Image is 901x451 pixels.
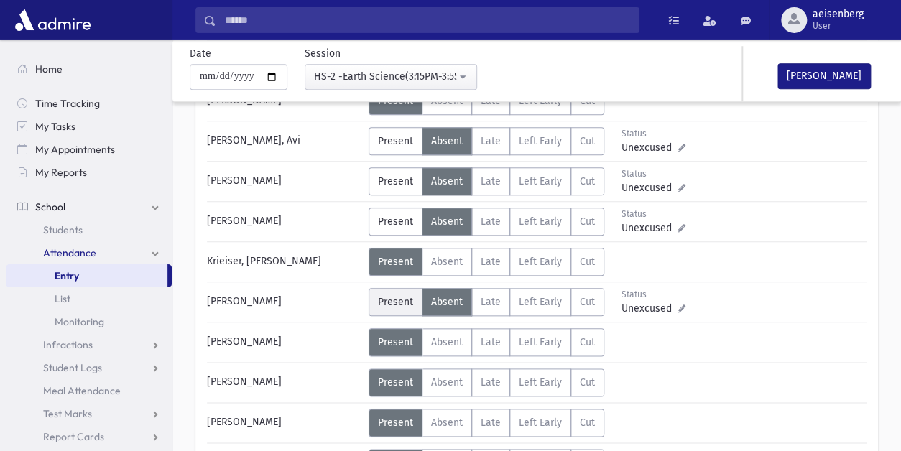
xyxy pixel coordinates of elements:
div: [PERSON_NAME] [200,328,369,356]
span: Cut [580,336,595,348]
span: Cut [580,135,595,147]
div: Status [622,288,685,301]
span: Absent [431,336,463,348]
div: HS-2 -Earth Science(3:15PM-3:55PM) [314,69,456,84]
span: My Appointments [35,143,115,156]
a: Entry [6,264,167,287]
span: Present [378,175,413,187]
span: Left Early [519,215,562,228]
span: Report Cards [43,430,104,443]
span: Present [378,336,413,348]
a: Attendance [6,241,172,264]
img: AdmirePro [11,6,94,34]
div: AttTypes [369,328,604,356]
span: Unexcused [622,140,678,155]
span: Absent [431,215,463,228]
span: Absent [431,376,463,389]
div: Status [622,127,685,140]
div: AttTypes [369,208,604,236]
span: Late [481,336,501,348]
span: Test Marks [43,407,92,420]
a: Student Logs [6,356,172,379]
span: Student Logs [43,361,102,374]
div: AttTypes [369,409,604,437]
a: Students [6,218,172,241]
span: Left Early [519,376,562,389]
button: [PERSON_NAME] [777,63,871,89]
span: My Tasks [35,120,75,133]
div: [PERSON_NAME] [200,167,369,195]
a: Report Cards [6,425,172,448]
span: Absent [431,175,463,187]
span: School [35,200,65,213]
div: AttTypes [369,288,604,316]
div: [PERSON_NAME], Avi [200,127,369,155]
span: Left Early [519,175,562,187]
label: Session [305,46,341,61]
span: Late [481,256,501,268]
span: Present [378,215,413,228]
div: [PERSON_NAME] [200,288,369,316]
div: [PERSON_NAME] [200,368,369,396]
span: Cut [580,296,595,308]
a: School [6,195,172,218]
span: Attendance [43,246,96,259]
span: Home [35,62,63,75]
span: Left Early [519,296,562,308]
a: My Appointments [6,138,172,161]
span: Present [378,376,413,389]
span: Left Early [519,256,562,268]
input: Search [216,7,639,33]
span: List [55,292,70,305]
span: Cut [580,256,595,268]
span: Entry [55,269,79,282]
span: Unexcused [622,301,678,316]
div: [PERSON_NAME] [200,409,369,437]
a: Test Marks [6,402,172,425]
span: Unexcused [622,220,678,236]
a: List [6,287,172,310]
span: Unexcused [622,180,678,195]
span: aeisenberg [813,9,864,20]
a: Meal Attendance [6,379,172,402]
a: Home [6,57,172,80]
span: Cut [580,215,595,228]
span: Absent [431,256,463,268]
a: Time Tracking [6,92,172,115]
span: Present [378,256,413,268]
span: Present [378,135,413,147]
div: Krieiser, [PERSON_NAME] [200,248,369,276]
span: Present [378,296,413,308]
span: Absent [431,417,463,429]
span: Time Tracking [35,97,100,110]
span: Left Early [519,135,562,147]
span: Cut [580,175,595,187]
div: AttTypes [369,248,604,276]
div: [PERSON_NAME] [200,208,369,236]
label: Date [190,46,211,61]
span: Late [481,175,501,187]
span: Left Early [519,336,562,348]
span: Late [481,215,501,228]
span: Late [481,135,501,147]
a: Monitoring [6,310,172,333]
a: My Reports [6,161,172,184]
div: Status [622,208,685,220]
span: Absent [431,296,463,308]
span: Meal Attendance [43,384,121,397]
span: Present [378,417,413,429]
div: AttTypes [369,127,604,155]
span: Monitoring [55,315,104,328]
a: Infractions [6,333,172,356]
div: Status [622,167,685,180]
span: Students [43,223,83,236]
div: AttTypes [369,167,604,195]
span: Late [481,376,501,389]
a: My Tasks [6,115,172,138]
button: HS-2 -Earth Science(3:15PM-3:55PM) [305,64,477,90]
span: Late [481,296,501,308]
span: My Reports [35,166,87,179]
span: User [813,20,864,32]
span: Absent [431,135,463,147]
span: Infractions [43,338,93,351]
